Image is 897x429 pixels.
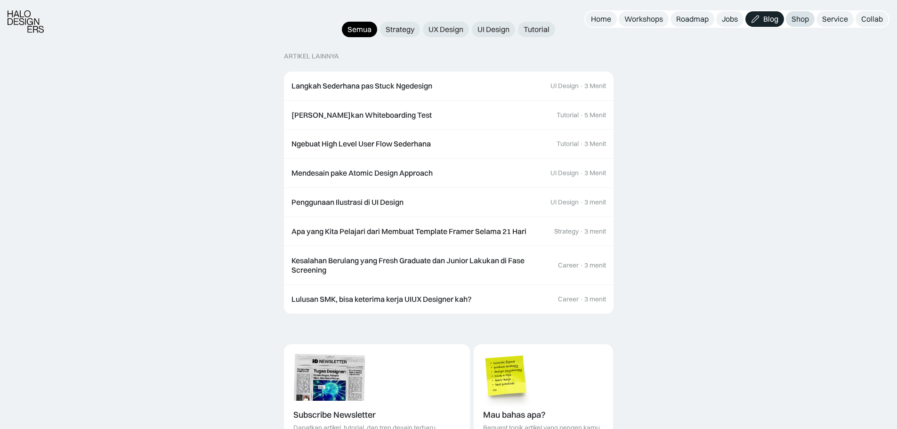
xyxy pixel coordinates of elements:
[284,101,614,130] a: [PERSON_NAME]kan Whiteboarding TestTutorial·5 Menit
[558,295,579,303] div: Career
[861,14,883,24] div: Collab
[293,410,376,420] div: Subscribe Newsletter
[558,261,579,269] div: Career
[792,14,809,24] div: Shop
[580,111,583,119] div: ·
[585,11,617,27] a: Home
[554,227,579,235] div: Strategy
[580,295,583,303] div: ·
[284,285,614,314] a: Lulusan SMK, bisa keterima kerja UIUX Designer kah?Career·3 menit
[291,168,433,178] div: Mendesain pake Atomic Design Approach
[477,24,509,34] div: UI Design
[584,227,606,235] div: 3 menit
[722,14,738,24] div: Jobs
[584,198,606,206] div: 3 menit
[584,169,606,177] div: 3 Menit
[584,140,606,148] div: 3 Menit
[291,81,432,91] div: Langkah Sederhana pas Stuck Ngedesign
[284,159,614,188] a: Mendesain pake Atomic Design ApproachUI Design·3 Menit
[584,261,606,269] div: 3 menit
[291,110,432,120] div: [PERSON_NAME]kan Whiteboarding Test
[284,130,614,159] a: Ngebuat High Level User Flow SederhanaTutorial·3 Menit
[580,140,583,148] div: ·
[284,72,614,101] a: Langkah Sederhana pas Stuck NgedesignUI Design·3 Menit
[284,246,614,285] a: Kesalahan Berulang yang Fresh Graduate dan Junior Lakukan di Fase ScreeningCareer·3 menit
[291,227,526,236] div: Apa yang Kita Pelajari dari Membuat Template Framer Selama 21 Hari
[822,14,848,24] div: Service
[816,11,854,27] a: Service
[580,169,583,177] div: ·
[284,217,614,246] a: Apa yang Kita Pelajari dari Membuat Template Framer Selama 21 HariStrategy·3 menit
[524,24,550,34] div: Tutorial
[428,24,463,34] div: UX Design
[716,11,743,27] a: Jobs
[584,111,606,119] div: 5 Menit
[624,14,663,24] div: Workshops
[763,14,778,24] div: Blog
[284,188,614,217] a: Penggunaan Ilustrasi di UI DesignUI Design·3 menit
[291,294,471,304] div: Lulusan SMK, bisa keterima kerja UIUX Designer kah?
[291,197,404,207] div: Penggunaan Ilustrasi di UI Design
[856,11,889,27] a: Collab
[291,256,549,275] div: Kesalahan Berulang yang Fresh Graduate dan Junior Lakukan di Fase Screening
[745,11,784,27] a: Blog
[580,261,583,269] div: ·
[386,24,414,34] div: Strategy
[676,14,709,24] div: Roadmap
[347,24,372,34] div: Semua
[483,410,546,420] div: Mau bahas apa?
[580,227,583,235] div: ·
[557,140,579,148] div: Tutorial
[557,111,579,119] div: Tutorial
[580,198,583,206] div: ·
[584,82,606,90] div: 3 Menit
[580,82,583,90] div: ·
[671,11,714,27] a: Roadmap
[584,295,606,303] div: 3 menit
[550,82,579,90] div: UI Design
[591,14,611,24] div: Home
[619,11,669,27] a: Workshops
[550,198,579,206] div: UI Design
[284,52,339,60] div: ARTIKEL LAINNYA
[550,169,579,177] div: UI Design
[786,11,815,27] a: Shop
[291,139,431,149] div: Ngebuat High Level User Flow Sederhana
